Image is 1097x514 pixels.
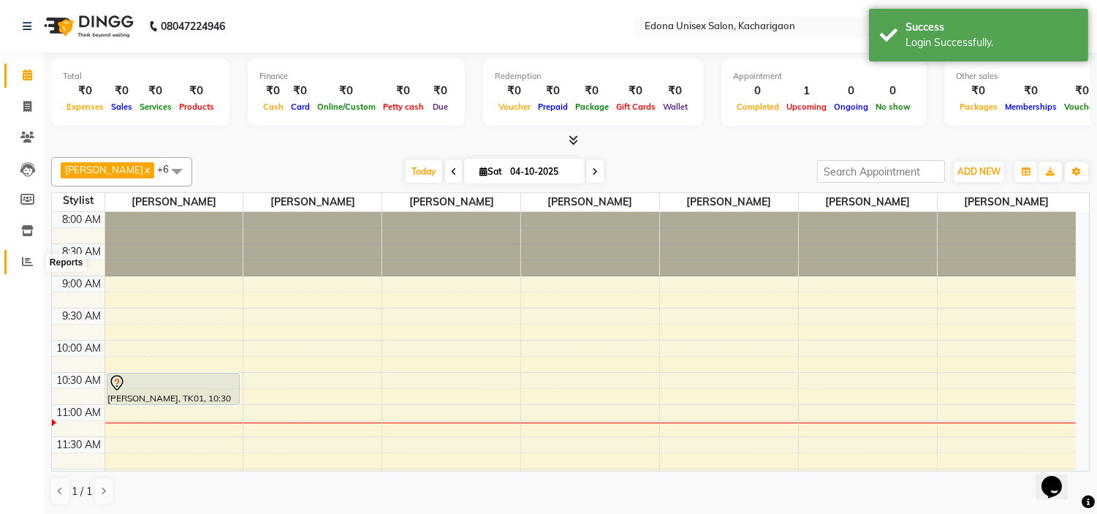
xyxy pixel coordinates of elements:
[1001,83,1060,99] div: ₹0
[659,102,691,112] span: Wallet
[521,193,659,211] span: [PERSON_NAME]
[659,83,691,99] div: ₹0
[1001,102,1060,112] span: Memberships
[1036,456,1082,499] iframe: chat widget
[906,35,1077,50] div: Login Successfully.
[379,83,428,99] div: ₹0
[55,469,105,485] div: 12:00 PM
[956,102,1001,112] span: Packages
[175,102,218,112] span: Products
[287,83,314,99] div: ₹0
[60,276,105,292] div: 9:00 AM
[783,102,830,112] span: Upcoming
[379,102,428,112] span: Petty cash
[495,70,691,83] div: Redemption
[54,405,105,420] div: 11:00 AM
[872,102,914,112] span: No show
[175,83,218,99] div: ₹0
[733,70,914,83] div: Appointment
[954,162,1004,182] button: ADD NEW
[733,83,783,99] div: 0
[830,83,872,99] div: 0
[52,193,105,208] div: Stylist
[660,193,798,211] span: [PERSON_NAME]
[799,193,937,211] span: [PERSON_NAME]
[534,102,572,112] span: Prepaid
[54,437,105,453] div: 11:30 AM
[506,161,579,183] input: 2025-10-04
[612,102,659,112] span: Gift Cards
[259,83,287,99] div: ₹0
[314,83,379,99] div: ₹0
[60,244,105,260] div: 8:30 AM
[161,6,225,47] b: 08047224946
[429,102,452,112] span: Due
[872,83,914,99] div: 0
[733,102,783,112] span: Completed
[612,83,659,99] div: ₹0
[957,166,1001,177] span: ADD NEW
[107,102,136,112] span: Sales
[63,70,218,83] div: Total
[63,83,107,99] div: ₹0
[136,83,175,99] div: ₹0
[243,193,382,211] span: [PERSON_NAME]
[406,160,442,183] span: Today
[495,102,534,112] span: Voucher
[428,83,453,99] div: ₹0
[60,212,105,227] div: 8:00 AM
[259,70,453,83] div: Finance
[495,83,534,99] div: ₹0
[287,102,314,112] span: Card
[314,102,379,112] span: Online/Custom
[54,373,105,388] div: 10:30 AM
[830,102,872,112] span: Ongoing
[143,164,150,175] a: x
[956,83,1001,99] div: ₹0
[46,254,86,272] div: Reports
[54,341,105,356] div: 10:00 AM
[72,484,92,499] span: 1 / 1
[65,164,143,175] span: [PERSON_NAME]
[107,374,239,404] div: [PERSON_NAME], TK01, 10:30 AM-11:00 AM, Hair Cut ([DEMOGRAPHIC_DATA])
[259,102,287,112] span: Cash
[136,102,175,112] span: Services
[382,193,520,211] span: [PERSON_NAME]
[938,193,1076,211] span: [PERSON_NAME]
[572,83,612,99] div: ₹0
[60,309,105,324] div: 9:30 AM
[63,102,107,112] span: Expenses
[783,83,830,99] div: 1
[476,166,506,177] span: Sat
[157,163,180,175] span: +6
[534,83,572,99] div: ₹0
[906,20,1077,35] div: Success
[817,160,945,183] input: Search Appointment
[107,83,136,99] div: ₹0
[37,6,137,47] img: logo
[572,102,612,112] span: Package
[105,193,243,211] span: [PERSON_NAME]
